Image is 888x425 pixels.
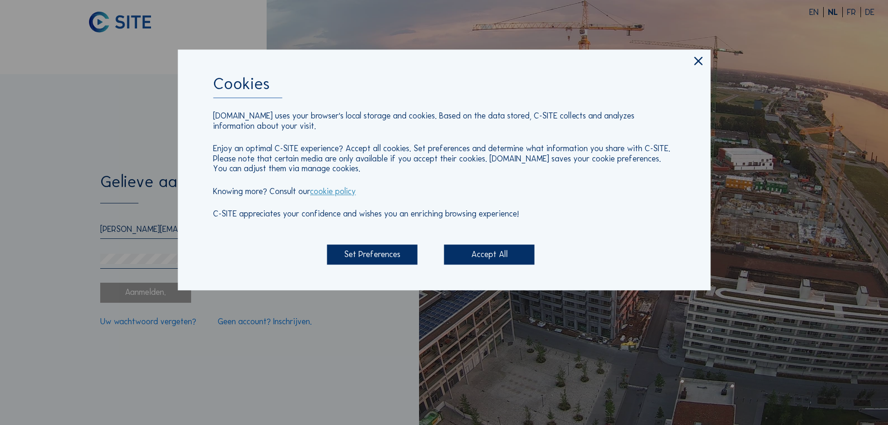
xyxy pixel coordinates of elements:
[213,111,675,132] p: [DOMAIN_NAME] uses your browser's local storage and cookies. Based on the data stored, C-SITE col...
[444,245,535,265] div: Accept All
[213,144,675,174] p: Enjoy an optimal C-SITE experience? Accept all cookies. Set preferences and determine what inform...
[327,245,417,265] div: Set Preferences
[213,209,675,219] p: C-SITE appreciates your confidence and wishes you an enriching browsing experience!
[213,75,675,98] div: Cookies
[213,187,675,196] p: Knowing more? Consult our
[310,186,356,196] a: cookie policy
